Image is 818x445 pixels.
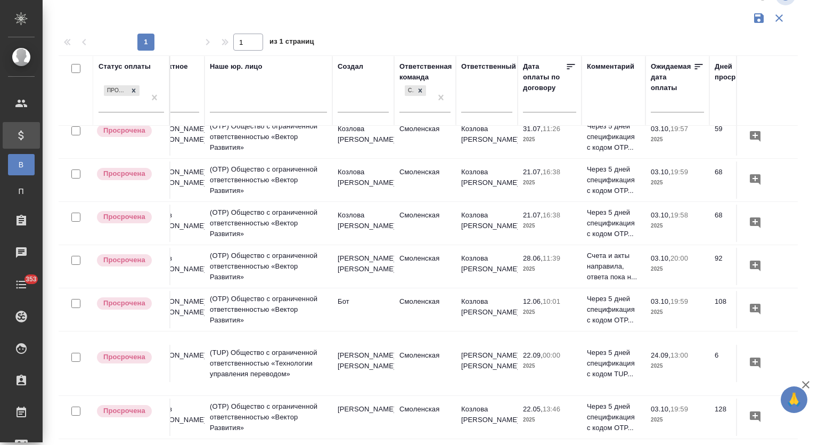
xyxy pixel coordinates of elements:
td: [PERSON_NAME] [PERSON_NAME] [143,118,204,156]
div: Статус оплаты [99,61,151,72]
td: Бот [332,291,394,328]
div: Дата оплаты по договору [523,61,566,93]
p: Через 5 дней спецификация с кодом OTP... [587,164,640,196]
td: Вепрев [PERSON_NAME] [143,248,204,285]
td: (OTP) Общество с ограниченной ответственностью «Вектор Развития» [204,396,332,439]
p: Просрочена [103,212,145,222]
td: 128 [709,399,771,436]
p: 19:57 [670,125,688,133]
div: Смоленская [405,85,414,96]
td: 6 [709,345,771,382]
td: 92 [709,248,771,285]
td: [PERSON_NAME] [PERSON_NAME] [456,345,518,382]
p: 16:38 [543,211,560,219]
td: [PERSON_NAME] [PERSON_NAME] [332,345,394,382]
td: (TUP) Общество с ограниченной ответственностью «Технологии управления переводом» [204,342,332,385]
div: Дней просрочено [715,61,766,83]
p: 31.07, [523,125,543,133]
div: Ответственный [461,61,516,72]
p: 2025 [651,307,704,318]
td: Смоленская [394,248,456,285]
td: Смоленская [394,161,456,199]
td: (OTP) Общество с ограниченной ответственностью «Вектор Развития» [204,159,332,201]
td: 68 [709,161,771,199]
p: 2025 [523,221,576,231]
p: 2025 [651,264,704,274]
td: Козлова [PERSON_NAME] [456,399,518,436]
p: 13:00 [670,351,688,359]
p: 2025 [523,177,576,188]
p: Счета и акты направила, ответа пока н... [587,250,640,282]
p: 24.09, [651,351,670,359]
div: Комментарий [587,61,634,72]
p: 20:00 [670,254,688,262]
span: П [13,186,29,197]
p: 11:39 [543,254,560,262]
td: Смоленская [394,291,456,328]
span: В [13,159,29,170]
button: Сбросить фильтры [769,8,789,28]
td: 59 [709,118,771,156]
span: 🙏 [785,389,803,411]
p: 21.07, [523,211,543,219]
td: [PERSON_NAME] [332,399,394,436]
p: 2025 [523,264,576,274]
td: Козлова [PERSON_NAME] [456,161,518,199]
td: [PERSON_NAME] [PERSON_NAME] [332,248,394,285]
p: 2025 [523,415,576,425]
td: 108 [709,291,771,328]
td: Смоленская [394,118,456,156]
span: 353 [19,274,43,285]
p: 21.07, [523,168,543,176]
div: Создал [338,61,363,72]
p: Через 5 дней спецификация с кодом OTP... [587,294,640,326]
div: Ответственная команда [399,61,452,83]
p: 2025 [523,134,576,145]
td: Смоленская [394,399,456,436]
p: 2025 [523,361,576,371]
p: 19:59 [670,405,688,413]
td: [PERSON_NAME] [PERSON_NAME] [143,291,204,328]
td: Козлова [PERSON_NAME] [456,291,518,328]
a: П [8,181,35,202]
p: 03.10, [651,125,670,133]
td: (OTP) Общество с ограниченной ответственностью «Вектор Развития» [204,288,332,331]
p: 19:58 [670,211,688,219]
div: Ожидаемая дата оплаты [651,61,693,93]
p: 13:46 [543,405,560,413]
td: Козлова [PERSON_NAME] [332,161,394,199]
td: Козлова [PERSON_NAME] [456,205,518,242]
p: 2025 [651,361,704,371]
td: Вепрев [PERSON_NAME] [143,205,204,242]
p: 22.05, [523,405,543,413]
p: 2025 [651,177,704,188]
p: Через 5 дней спецификация с кодом OTP... [587,207,640,239]
p: 10:01 [543,297,560,305]
td: Козлова [PERSON_NAME] [332,205,394,242]
p: 03.10, [651,211,670,219]
td: [PERSON_NAME] [143,345,204,382]
div: Наше юр. лицо [210,61,263,72]
td: Козлова [PERSON_NAME] [456,248,518,285]
button: Сохранить фильтры [749,8,769,28]
span: из 1 страниц [269,35,314,51]
p: Просрочена [103,255,145,265]
p: 19:59 [670,297,688,305]
p: 22.09, [523,351,543,359]
a: 353 [3,271,40,298]
p: Просрочена [103,406,145,416]
p: 03.10, [651,297,670,305]
td: Козлова [PERSON_NAME] [456,118,518,156]
p: 2025 [651,221,704,231]
td: (OTP) Общество с ограниченной ответственностью «Вектор Развития» [204,245,332,288]
p: Через 5 дней спецификация с кодом OTP... [587,121,640,153]
p: 28.06, [523,254,543,262]
p: Просрочена [103,352,145,362]
p: 03.10, [651,254,670,262]
div: Просрочена [103,84,141,98]
td: (OTP) Общество с ограниченной ответственностью «Вектор Развития» [204,116,332,158]
p: 2025 [523,307,576,318]
p: 2025 [651,415,704,425]
div: Контактное лицо [148,61,199,83]
p: Просрочена [103,125,145,136]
